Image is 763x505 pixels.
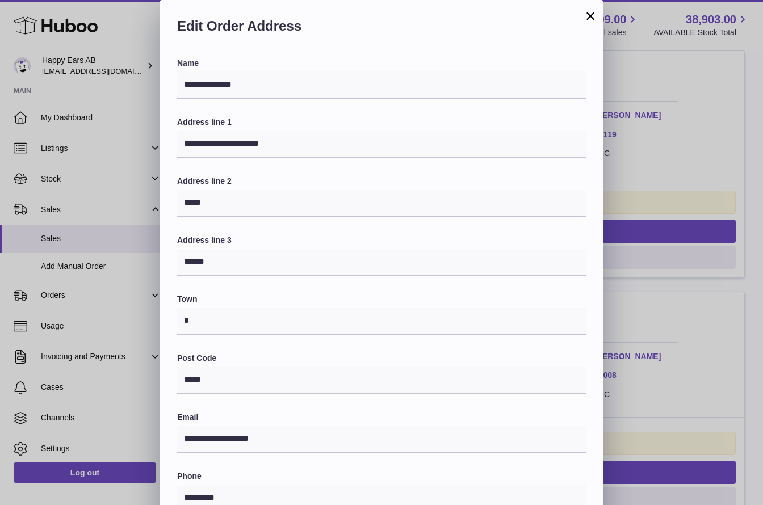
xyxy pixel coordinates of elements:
label: Phone [177,471,586,482]
label: Address line 2 [177,176,586,187]
button: × [584,9,597,23]
label: Address line 3 [177,235,586,246]
label: Town [177,294,586,305]
label: Name [177,58,586,69]
h2: Edit Order Address [177,17,586,41]
label: Post Code [177,353,586,364]
label: Address line 1 [177,117,586,128]
label: Email [177,412,586,423]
